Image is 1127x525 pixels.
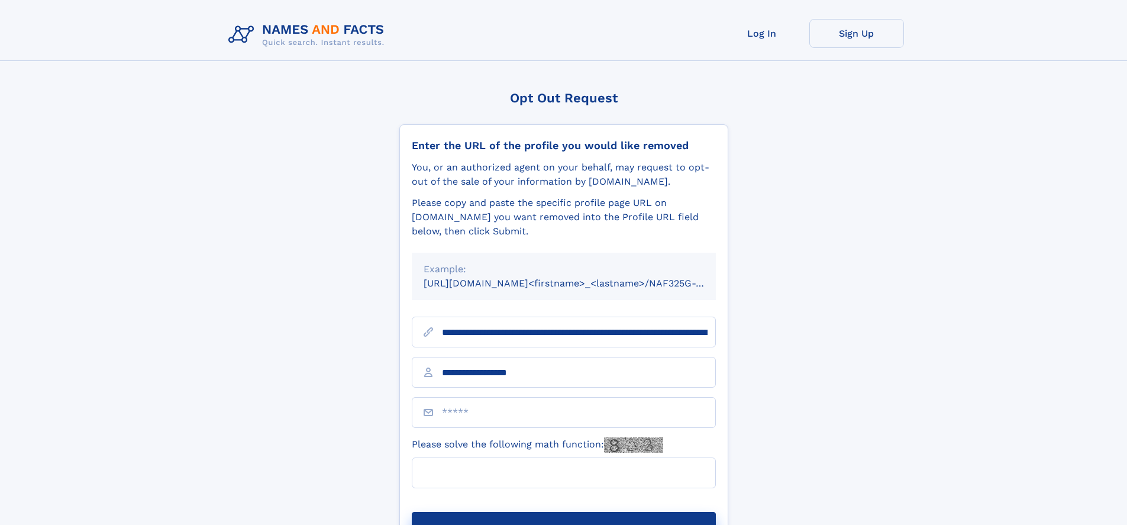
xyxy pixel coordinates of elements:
[412,139,716,152] div: Enter the URL of the profile you would like removed
[424,278,738,289] small: [URL][DOMAIN_NAME]<firstname>_<lastname>/NAF325G-xxxxxxxx
[412,437,663,453] label: Please solve the following math function:
[412,196,716,239] div: Please copy and paste the specific profile page URL on [DOMAIN_NAME] you want removed into the Pr...
[224,19,394,51] img: Logo Names and Facts
[399,91,728,105] div: Opt Out Request
[809,19,904,48] a: Sign Up
[412,160,716,189] div: You, or an authorized agent on your behalf, may request to opt-out of the sale of your informatio...
[424,262,704,276] div: Example:
[715,19,809,48] a: Log In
